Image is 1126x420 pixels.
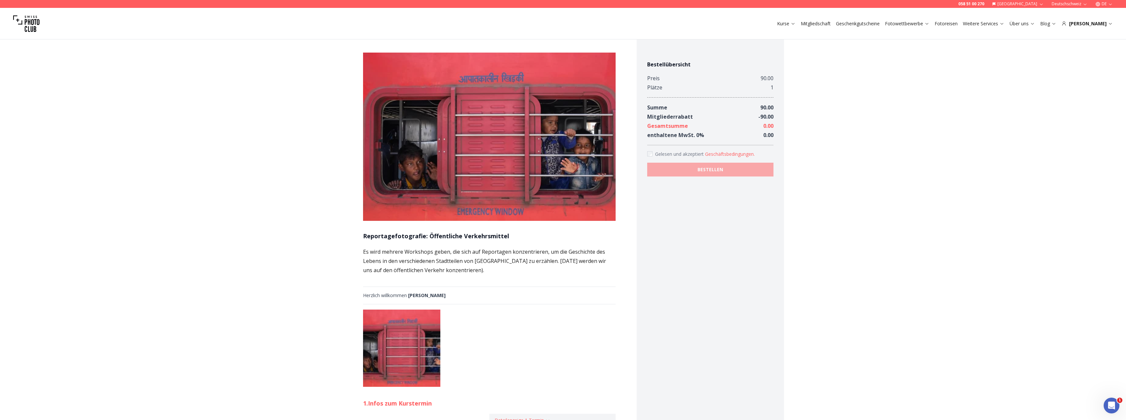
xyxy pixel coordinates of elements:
[363,231,616,241] h1: Reportagefotografie: Öffentliche Verkehrsmittel
[647,112,693,121] div: Mitgliederrabatt
[774,19,798,28] button: Kurse
[363,292,616,299] div: Herzlich willkommen
[882,19,932,28] button: Fotowettbewerbe
[960,19,1007,28] button: Weitere Services
[13,11,39,37] img: Swiss photo club
[647,130,704,140] div: enthaltene MwSt. 0 %
[958,1,984,7] a: 058 51 00 270
[1062,20,1113,27] div: [PERSON_NAME]
[647,103,667,112] div: Summe
[771,83,773,92] div: 1
[655,151,705,157] span: Gelesen und akzeptiert
[1040,20,1056,27] a: Blog
[647,151,652,156] input: Accept terms
[798,19,833,28] button: Mitgliedschaft
[963,20,1004,27] a: Weitere Services
[1104,398,1119,413] iframe: Intercom live chat
[647,74,660,83] div: Preis
[760,104,773,111] span: 90.00
[647,163,773,176] button: BESTELLEN
[1117,398,1122,403] span: 1
[647,60,773,68] h4: Bestellübersicht
[647,83,662,92] div: Plätze
[761,74,773,83] div: 90.00
[363,399,616,408] h2: 1. Infos zum Kurstermin
[763,122,773,129] span: 0.00
[932,19,960,28] button: Fotoreisen
[763,131,773,139] span: 0.00
[885,20,929,27] a: Fotowettbewerbe
[408,292,446,298] b: [PERSON_NAME]
[363,310,440,387] img: Praxis-Workshops-0
[1010,20,1035,27] a: Über uns
[1038,19,1059,28] button: Blog
[705,151,755,157] button: Accept termsGelesen und akzeptiert
[777,20,796,27] a: Kurse
[801,20,831,27] a: Mitgliedschaft
[363,248,606,274] span: Es wird mehrere Workshops geben, die sich auf Reportagen konzentrieren, um die Geschichte des Leb...
[935,20,958,27] a: Fotoreisen
[1007,19,1038,28] button: Über uns
[758,112,773,121] div: - 90.00
[363,53,616,221] img: Reportagefotografie: Öffentliche Verkehrsmittel
[647,121,688,130] div: Gesamtsumme
[698,166,723,173] b: BESTELLEN
[833,19,882,28] button: Geschenkgutscheine
[836,20,880,27] a: Geschenkgutscheine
